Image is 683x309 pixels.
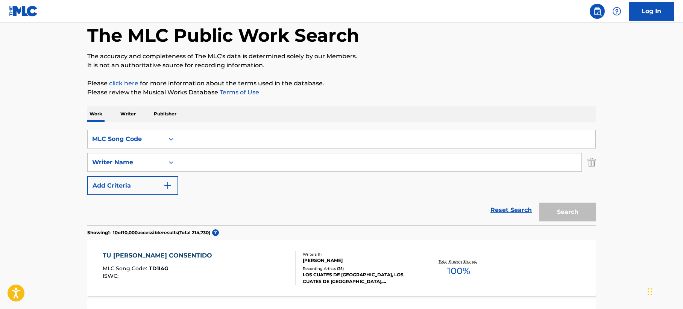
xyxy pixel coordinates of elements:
[87,240,596,296] a: TU [PERSON_NAME] CONSENTIDOMLC Song Code:TD1I4GISWC:Writers (1)[PERSON_NAME]Recording Artists (35...
[103,251,216,260] div: TU [PERSON_NAME] CONSENTIDO
[87,229,210,236] p: Showing 1 - 10 of 10,000 accessible results (Total 214,730 )
[87,24,359,47] h1: The MLC Public Work Search
[149,265,168,272] span: TD1I4G
[593,7,602,16] img: search
[87,106,105,122] p: Work
[152,106,179,122] p: Publisher
[303,266,416,271] div: Recording Artists ( 35 )
[590,4,605,19] a: Public Search
[645,273,683,309] iframe: Chat Widget
[218,89,259,96] a: Terms of Use
[92,135,160,144] div: MLC Song Code
[487,202,536,218] a: Reset Search
[87,130,596,225] form: Search Form
[629,2,674,21] a: Log In
[103,273,120,279] span: ISWC :
[612,7,621,16] img: help
[447,264,470,278] span: 100 %
[163,181,172,190] img: 9d2ae6d4665cec9f34b9.svg
[587,153,596,172] img: Delete Criterion
[87,176,178,195] button: Add Criteria
[9,6,38,17] img: MLC Logo
[303,251,416,257] div: Writers ( 1 )
[303,271,416,285] div: LOS CUATES DE [GEOGRAPHIC_DATA], LOS CUATES DE [GEOGRAPHIC_DATA], [PERSON_NAME], LOS CUATES DE [G...
[303,257,416,264] div: [PERSON_NAME]
[87,52,596,61] p: The accuracy and completeness of The MLC's data is determined solely by our Members.
[609,4,624,19] div: Help
[92,158,160,167] div: Writer Name
[439,259,479,264] p: Total Known Shares:
[118,106,138,122] p: Writer
[648,280,652,303] div: Drag
[212,229,219,236] span: ?
[109,80,138,87] a: click here
[87,61,596,70] p: It is not an authoritative source for recording information.
[87,88,596,97] p: Please review the Musical Works Database
[103,265,149,272] span: MLC Song Code :
[87,79,596,88] p: Please for more information about the terms used in the database.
